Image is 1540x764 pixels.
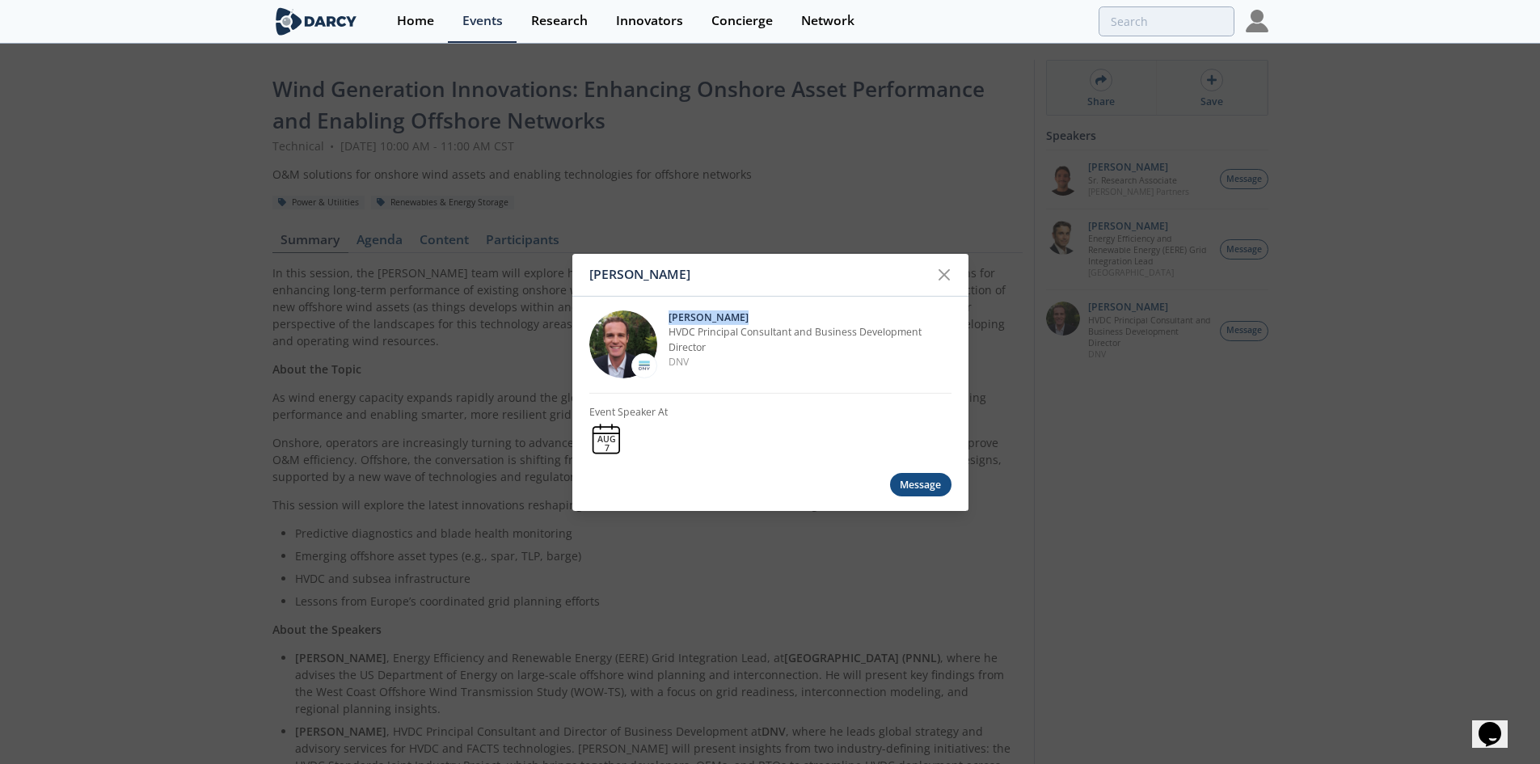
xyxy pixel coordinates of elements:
div: 7 [597,444,616,453]
div: Network [801,15,854,27]
img: DNV [636,357,652,374]
img: calendar-blank.svg [589,422,623,456]
img: Profile [1246,10,1268,32]
p: Event Speaker At [589,404,668,419]
a: AUG 7 [589,422,623,456]
img: a7c90837-2c3a-4a26-86b5-b32fe3f4a414 [589,310,657,378]
div: Innovators [616,15,683,27]
div: AUG [597,435,616,444]
div: Home [397,15,434,27]
p: [PERSON_NAME] [669,310,951,325]
p: DNV [669,355,951,369]
div: Message [890,473,951,496]
input: Advanced Search [1099,6,1234,36]
div: [PERSON_NAME] [589,260,930,290]
iframe: chat widget [1472,699,1524,748]
img: logo-wide.svg [272,7,361,36]
div: Concierge [711,15,773,27]
div: Events [462,15,503,27]
p: HVDC Principal Consultant and Business Development Director [669,325,951,355]
div: Research [531,15,588,27]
